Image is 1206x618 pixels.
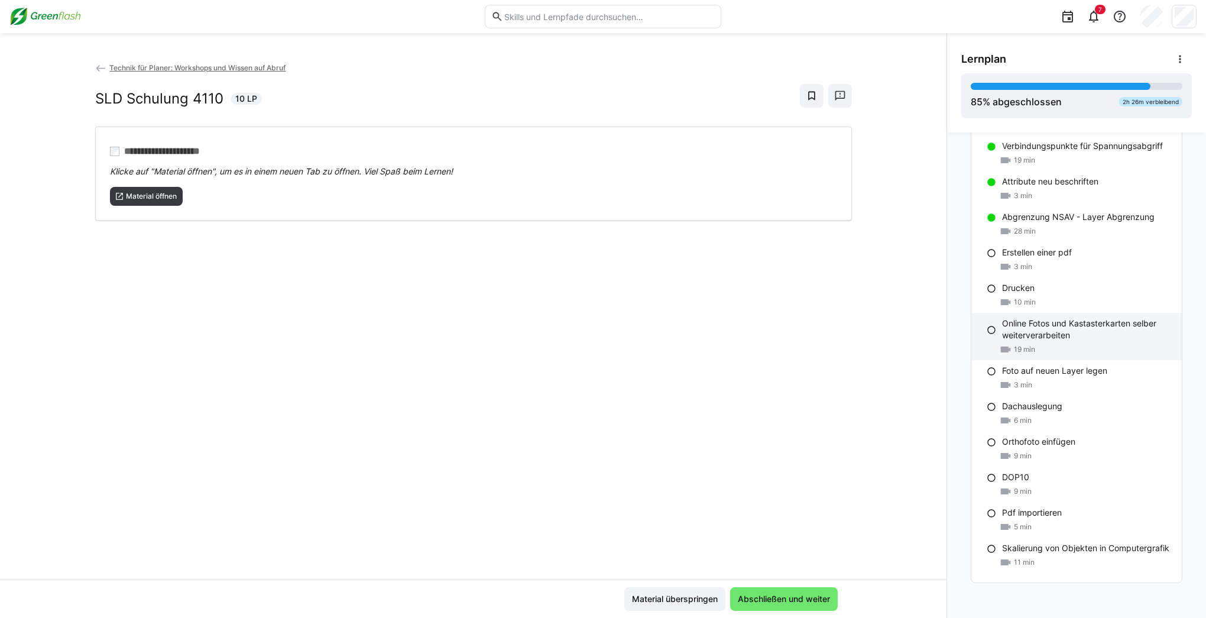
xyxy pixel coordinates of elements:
span: Material überspringen [630,593,719,605]
span: Lernplan [961,53,1006,66]
span: 6 min [1014,416,1032,425]
span: 3 min [1014,191,1032,200]
p: Pdf importieren [1002,507,1062,519]
span: Klicke auf "Material öffnen", um es in einem neuen Tab zu öffnen. Viel Spaß beim Lernen! [110,166,453,176]
p: DOP10 [1002,471,1029,483]
p: Erstellen einer pdf [1002,247,1072,258]
span: 10 min [1014,297,1036,307]
button: Material überspringen [624,587,725,611]
span: 19 min [1014,156,1035,165]
p: Abgrenzung NSAV - Layer Abgrenzung [1002,211,1155,223]
button: Abschließen und weiter [730,587,838,611]
div: % abgeschlossen [971,95,1062,109]
span: 28 min [1014,227,1036,236]
span: 3 min [1014,262,1032,271]
span: 11 min [1014,558,1035,567]
p: Dachauslegung [1002,400,1062,412]
span: 10 LP [235,93,257,105]
span: Technik für Planer: Workshops und Wissen auf Abruf [109,63,286,72]
input: Skills und Lernpfade durchsuchen… [503,11,715,22]
h2: SLD Schulung 4110 [95,90,223,108]
span: 7 [1098,6,1102,13]
span: 9 min [1014,451,1032,461]
p: Online Fotos und Kastasterkarten selber weiterverarbeiten [1002,318,1172,341]
p: Orthofoto einfügen [1002,436,1075,448]
button: Material öffnen [110,187,183,206]
span: 5 min [1014,522,1032,532]
span: Abschließen und weiter [736,593,832,605]
p: Foto auf neuen Layer legen [1002,365,1107,377]
span: 9 min [1014,487,1032,496]
span: 19 min [1014,345,1035,354]
span: 3 min [1014,380,1032,390]
p: Attribute neu beschriften [1002,176,1098,187]
span: Material öffnen [125,192,178,201]
p: Drucken [1002,282,1035,294]
span: 85 [971,96,983,108]
p: Verbindungspunkte für Spannungsabgriff [1002,140,1163,152]
a: Technik für Planer: Workshops und Wissen auf Abruf [95,63,286,72]
div: 2h 26m verbleibend [1119,97,1182,106]
p: Skalierung von Objekten in Computergrafik [1002,542,1169,554]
